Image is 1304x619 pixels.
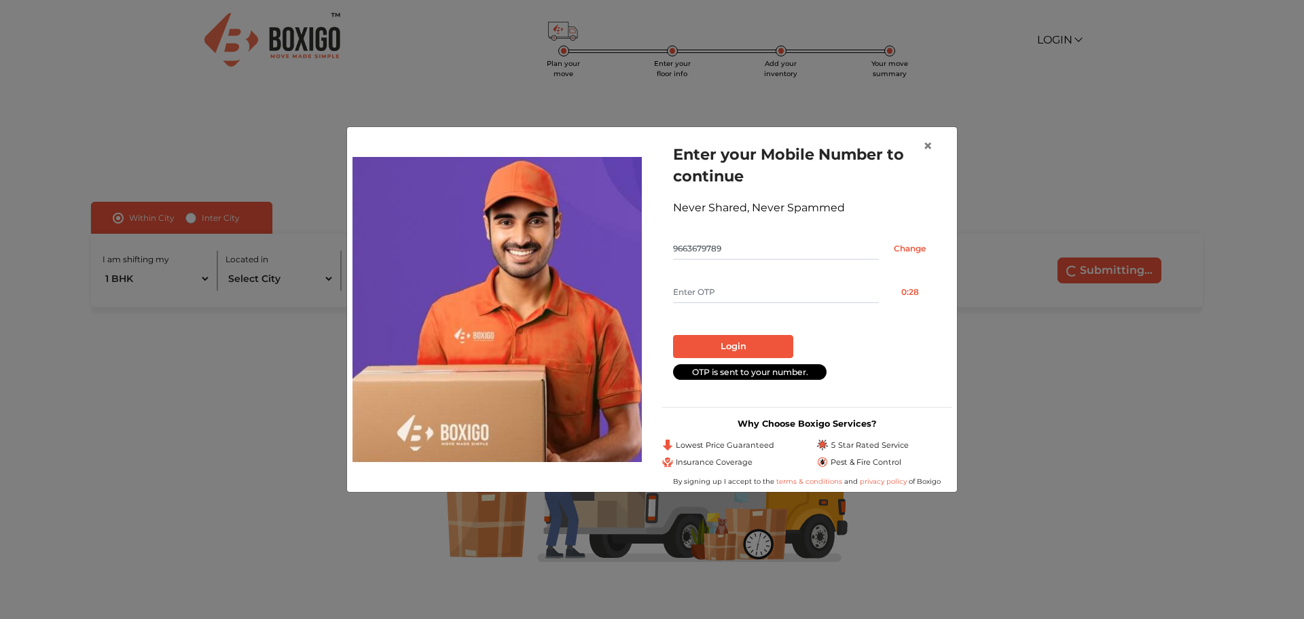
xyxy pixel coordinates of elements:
h1: Enter your Mobile Number to continue [673,143,941,187]
span: 5 Star Rated Service [831,440,909,451]
span: Lowest Price Guaranteed [676,440,774,451]
input: Mobile No [673,238,879,260]
div: By signing up I accept to the and of Boxigo [662,476,952,487]
input: Enter OTP [673,281,879,303]
a: privacy policy [858,477,909,486]
span: Pest & Fire Control [831,457,901,468]
h3: Why Choose Boxigo Services? [662,419,952,429]
span: Insurance Coverage [676,457,753,468]
div: Never Shared, Never Spammed [673,200,941,216]
div: OTP is sent to your number. [673,364,827,380]
button: Close [912,127,943,165]
button: Login [673,335,793,358]
a: terms & conditions [776,477,844,486]
input: Change [879,238,941,260]
img: relocation-img [352,157,642,461]
span: × [923,136,932,156]
button: 0:28 [879,281,941,303]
